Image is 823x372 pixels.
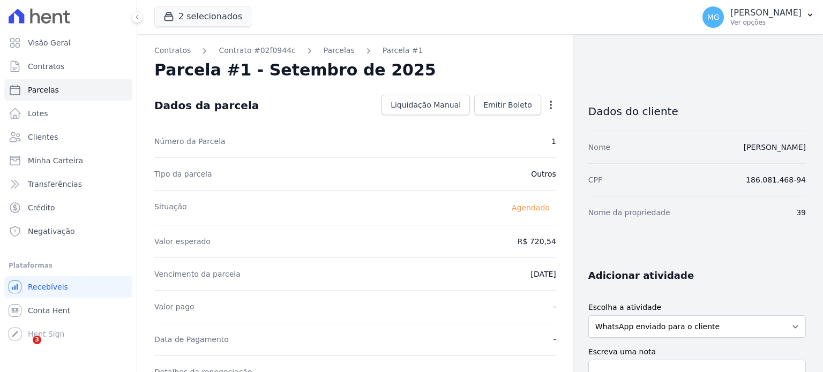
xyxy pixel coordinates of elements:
[474,95,541,115] a: Emitir Boleto
[588,142,610,153] dt: Nome
[154,6,251,27] button: 2 selecionados
[796,207,806,218] dd: 39
[553,301,556,312] dd: -
[28,179,82,189] span: Transferências
[694,2,823,32] button: MG [PERSON_NAME] Ver opções
[154,99,259,112] div: Dados da parcela
[588,346,806,358] label: Escreva uma nota
[4,197,132,218] a: Crédito
[219,45,295,56] a: Contrato #02f0944c
[4,221,132,242] a: Negativação
[8,268,222,343] iframe: Intercom notifications mensagem
[11,336,36,361] iframe: Intercom live chat
[588,174,602,185] dt: CPF
[744,143,806,151] a: [PERSON_NAME]
[505,201,556,214] span: Agendado
[588,105,806,118] h3: Dados do cliente
[28,85,59,95] span: Parcelas
[4,103,132,124] a: Lotes
[154,169,212,179] dt: Tipo da parcela
[391,100,461,110] span: Liquidação Manual
[551,136,556,147] dd: 1
[4,126,132,148] a: Clientes
[383,45,423,56] a: Parcela #1
[553,334,556,345] dd: -
[483,100,532,110] span: Emitir Boleto
[4,150,132,171] a: Minha Carteira
[154,236,211,247] dt: Valor esperado
[707,13,720,21] span: MG
[588,207,670,218] dt: Nome da propriedade
[154,45,191,56] a: Contratos
[4,300,132,321] a: Conta Hent
[154,201,187,214] dt: Situação
[730,7,802,18] p: [PERSON_NAME]
[28,202,55,213] span: Crédito
[28,37,71,48] span: Visão Geral
[746,174,806,185] dd: 186.081.468-94
[531,169,556,179] dd: Outros
[154,45,556,56] nav: Breadcrumb
[4,32,132,54] a: Visão Geral
[381,95,470,115] a: Liquidação Manual
[28,132,58,142] span: Clientes
[154,136,226,147] dt: Número da Parcela
[28,155,83,166] span: Minha Carteira
[9,259,128,272] div: Plataformas
[4,276,132,298] a: Recebíveis
[730,18,802,27] p: Ver opções
[518,236,556,247] dd: R$ 720,54
[588,302,806,313] label: Escolha a atividade
[4,79,132,101] a: Parcelas
[588,269,694,282] h3: Adicionar atividade
[28,108,48,119] span: Lotes
[28,226,75,237] span: Negativação
[4,56,132,77] a: Contratos
[154,60,436,80] h2: Parcela #1 - Setembro de 2025
[530,269,556,279] dd: [DATE]
[324,45,355,56] a: Parcelas
[33,336,41,344] span: 3
[4,173,132,195] a: Transferências
[28,61,64,72] span: Contratos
